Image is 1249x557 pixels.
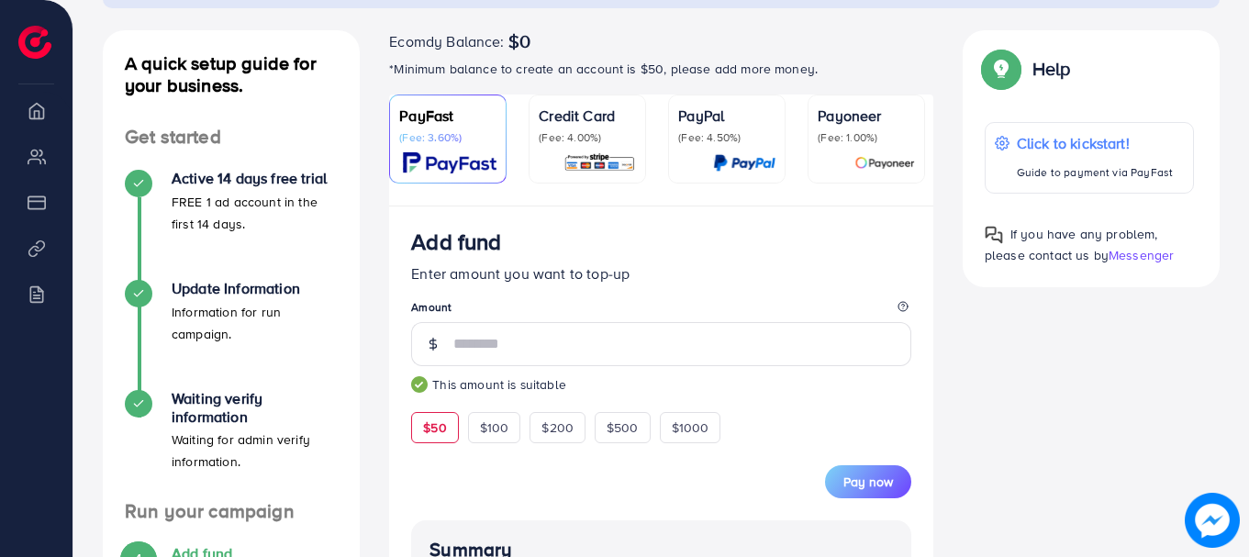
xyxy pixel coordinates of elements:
p: Help [1032,58,1071,80]
span: $100 [480,418,509,437]
p: (Fee: 4.50%) [678,130,775,145]
h4: Active 14 days free trial [172,170,338,187]
span: If you have any problem, please contact us by [985,225,1158,264]
p: Information for run campaign. [172,301,338,345]
li: Waiting verify information [103,390,360,500]
p: Click to kickstart! [1017,132,1173,154]
p: Guide to payment via PayFast [1017,162,1173,184]
legend: Amount [411,299,911,322]
h4: Get started [103,126,360,149]
p: PayPal [678,105,775,127]
p: Payoneer [818,105,915,127]
span: $200 [541,418,574,437]
h4: A quick setup guide for your business. [103,52,360,96]
span: $0 [508,30,530,52]
p: (Fee: 1.00%) [818,130,915,145]
img: Popup guide [985,226,1003,244]
span: Messenger [1109,246,1174,264]
span: $500 [607,418,639,437]
h4: Update Information [172,280,338,297]
p: Credit Card [539,105,636,127]
p: FREE 1 ad account in the first 14 days. [172,191,338,235]
img: logo [18,26,51,59]
span: $1000 [672,418,709,437]
p: (Fee: 3.60%) [399,130,496,145]
button: Pay now [825,465,911,498]
p: Enter amount you want to top-up [411,262,911,284]
small: This amount is suitable [411,375,911,394]
img: card [854,152,915,173]
span: $50 [423,418,446,437]
p: *Minimum balance to create an account is $50, please add more money. [389,58,933,80]
img: image [1185,493,1240,548]
p: Waiting for admin verify information. [172,429,338,473]
li: Update Information [103,280,360,390]
img: guide [411,376,428,393]
span: Ecomdy Balance: [389,30,504,52]
p: (Fee: 4.00%) [539,130,636,145]
span: Pay now [843,473,893,491]
p: PayFast [399,105,496,127]
h3: Add fund [411,228,501,255]
li: Active 14 days free trial [103,170,360,280]
h4: Run your campaign [103,500,360,523]
img: Popup guide [985,52,1018,85]
img: card [713,152,775,173]
h4: Waiting verify information [172,390,338,425]
img: card [403,152,496,173]
img: card [563,152,636,173]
